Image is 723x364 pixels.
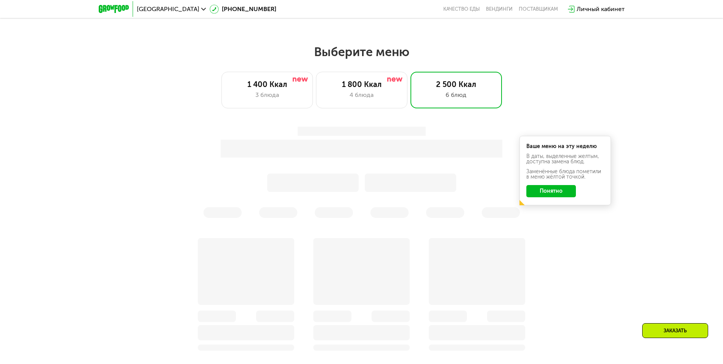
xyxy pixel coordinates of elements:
div: 3 блюда [229,90,305,100]
span: [GEOGRAPHIC_DATA] [137,6,199,12]
div: 2 500 Ккал [418,80,494,89]
button: Понятно [526,185,576,197]
div: В даты, выделенные желтым, доступна замена блюд. [526,154,604,164]
a: [PHONE_NUMBER] [210,5,276,14]
div: 1 400 Ккал [229,80,305,89]
h2: Выберите меню [24,44,699,60]
div: Личный кабинет [577,5,625,14]
div: Ваше меню на эту неделю [526,144,604,149]
div: 4 блюда [324,90,399,100]
a: Качество еды [443,6,480,12]
a: Вендинги [486,6,513,12]
div: Заменённые блюда пометили в меню жёлтой точкой. [526,169,604,180]
div: поставщикам [519,6,558,12]
div: Заказать [642,323,708,338]
div: 1 800 Ккал [324,80,399,89]
div: 6 блюд [418,90,494,100]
